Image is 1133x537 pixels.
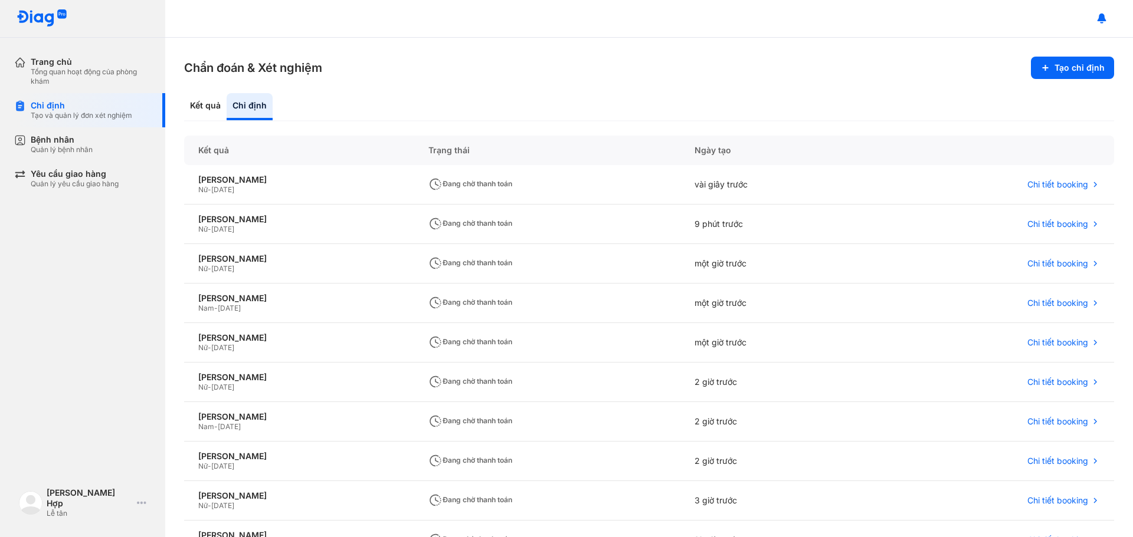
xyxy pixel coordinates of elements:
span: Chi tiết booking [1027,377,1088,387]
span: Chi tiết booking [1027,298,1088,308]
div: [PERSON_NAME] [198,490,400,501]
div: Kết quả [184,93,227,120]
span: [DATE] [211,501,234,510]
div: một giờ trước [680,244,874,284]
div: [PERSON_NAME] [198,332,400,343]
span: - [208,264,211,273]
span: Đang chờ thanh toán [428,337,512,346]
span: Nữ [198,462,208,470]
div: một giờ trước [680,284,874,323]
span: Chi tiết booking [1027,456,1088,466]
div: [PERSON_NAME] Hợp [47,487,132,509]
span: Chi tiết booking [1027,337,1088,348]
span: - [208,185,211,194]
span: - [208,383,211,391]
div: Trang chủ [31,57,151,67]
span: Nữ [198,501,208,510]
span: - [214,422,218,431]
span: Đang chờ thanh toán [428,495,512,504]
span: Nam [198,304,214,312]
div: một giờ trước [680,323,874,363]
div: 2 giờ trước [680,363,874,402]
img: logo [17,9,67,28]
div: Trạng thái [414,136,681,165]
span: Đang chờ thanh toán [428,298,512,307]
div: vài giây trước [680,165,874,205]
span: [DATE] [211,383,234,391]
div: [PERSON_NAME] [198,451,400,462]
div: 9 phút trước [680,205,874,244]
div: Bệnh nhân [31,134,93,145]
span: Đang chờ thanh toán [428,456,512,464]
span: Nam [198,422,214,431]
div: Quản lý bệnh nhân [31,145,93,154]
div: Ngày tạo [680,136,874,165]
span: [DATE] [218,304,241,312]
div: 2 giờ trước [680,442,874,481]
img: logo [19,491,42,515]
span: - [208,501,211,510]
span: Chi tiết booking [1027,258,1088,269]
span: Đang chờ thanh toán [428,416,512,425]
span: Chi tiết booking [1027,219,1088,229]
button: Tạo chỉ định [1031,57,1114,79]
span: Đang chờ thanh toán [428,219,512,228]
div: 2 giờ trước [680,402,874,442]
span: [DATE] [211,462,234,470]
div: Lễ tân [47,509,132,518]
span: Nữ [198,225,208,233]
span: Nữ [198,185,208,194]
div: [PERSON_NAME] [198,253,400,264]
span: [DATE] [211,343,234,352]
span: Đang chờ thanh toán [428,179,512,188]
div: [PERSON_NAME] [198,372,400,383]
span: - [208,343,211,352]
div: Chỉ định [31,100,132,111]
span: - [208,462,211,470]
span: Chi tiết booking [1027,495,1088,506]
div: Tạo và quản lý đơn xét nghiệm [31,111,132,120]
span: [DATE] [211,225,234,233]
span: - [214,304,218,312]
div: [PERSON_NAME] [198,411,400,422]
span: Nữ [198,264,208,273]
h3: Chẩn đoán & Xét nghiệm [184,60,322,76]
span: Nữ [198,383,208,391]
div: Chỉ định [227,93,273,120]
div: Quản lý yêu cầu giao hàng [31,179,119,189]
span: [DATE] [211,264,234,273]
div: 3 giờ trước [680,481,874,520]
div: Kết quả [184,136,414,165]
div: [PERSON_NAME] [198,174,400,185]
span: Đang chờ thanh toán [428,258,512,267]
span: Nữ [198,343,208,352]
div: [PERSON_NAME] [198,293,400,304]
span: Chi tiết booking [1027,416,1088,427]
span: - [208,225,211,233]
div: Yêu cầu giao hàng [31,169,119,179]
span: [DATE] [211,185,234,194]
span: Đang chờ thanh toán [428,377,512,386]
div: [PERSON_NAME] [198,214,400,225]
span: Chi tiết booking [1027,179,1088,190]
div: Tổng quan hoạt động của phòng khám [31,67,151,86]
span: [DATE] [218,422,241,431]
